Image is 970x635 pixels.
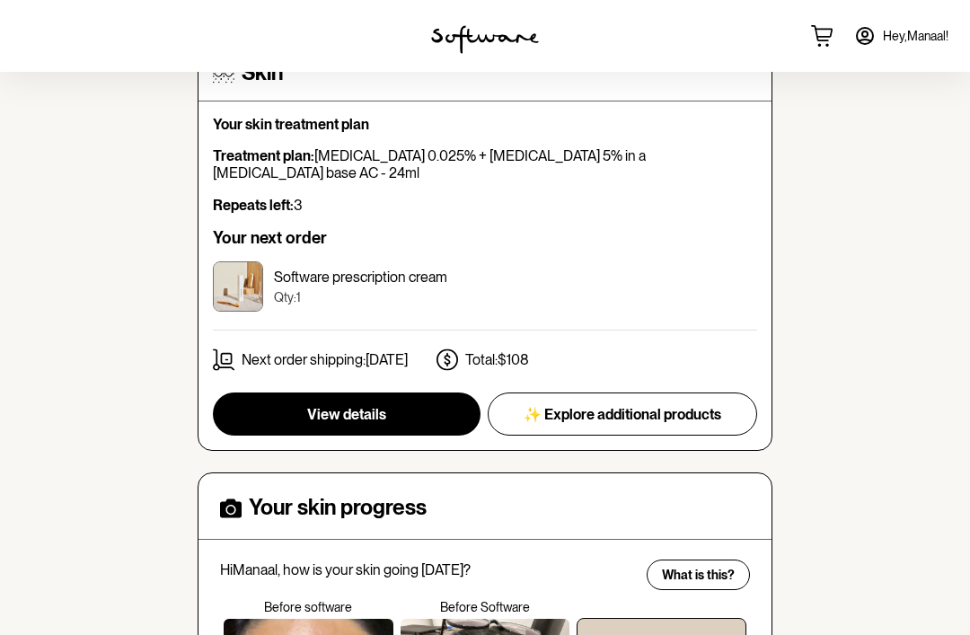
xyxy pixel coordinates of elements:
[213,197,294,214] strong: Repeats left:
[662,568,735,583] span: What is this?
[883,29,948,44] span: Hey, Manaal !
[524,406,721,423] span: ✨ Explore additional products
[431,25,539,54] img: software logo
[249,495,427,521] h4: Your skin progress
[843,14,959,57] a: Hey,Manaal!
[220,561,635,578] p: Hi Manaal , how is your skin going [DATE]?
[242,60,283,86] h4: Skin
[242,351,408,368] p: Next order shipping: [DATE]
[213,147,314,164] strong: Treatment plan:
[397,600,574,615] p: Before Software
[647,560,750,590] button: What is this?
[274,290,447,305] p: Qty: 1
[274,269,447,286] p: Software prescription cream
[213,392,481,436] button: View details
[213,116,757,133] p: Your skin treatment plan
[220,600,397,615] p: Before software
[465,351,529,368] p: Total: $108
[488,392,757,436] button: ✨ Explore additional products
[213,147,757,181] p: [MEDICAL_DATA] 0.025% + [MEDICAL_DATA] 5% in a [MEDICAL_DATA] base AC - 24ml
[213,261,263,312] img: ckrjwrwii00003h5xu7kvxg8s.jpg
[307,406,386,423] span: View details
[213,228,757,248] h6: Your next order
[213,197,757,214] p: 3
